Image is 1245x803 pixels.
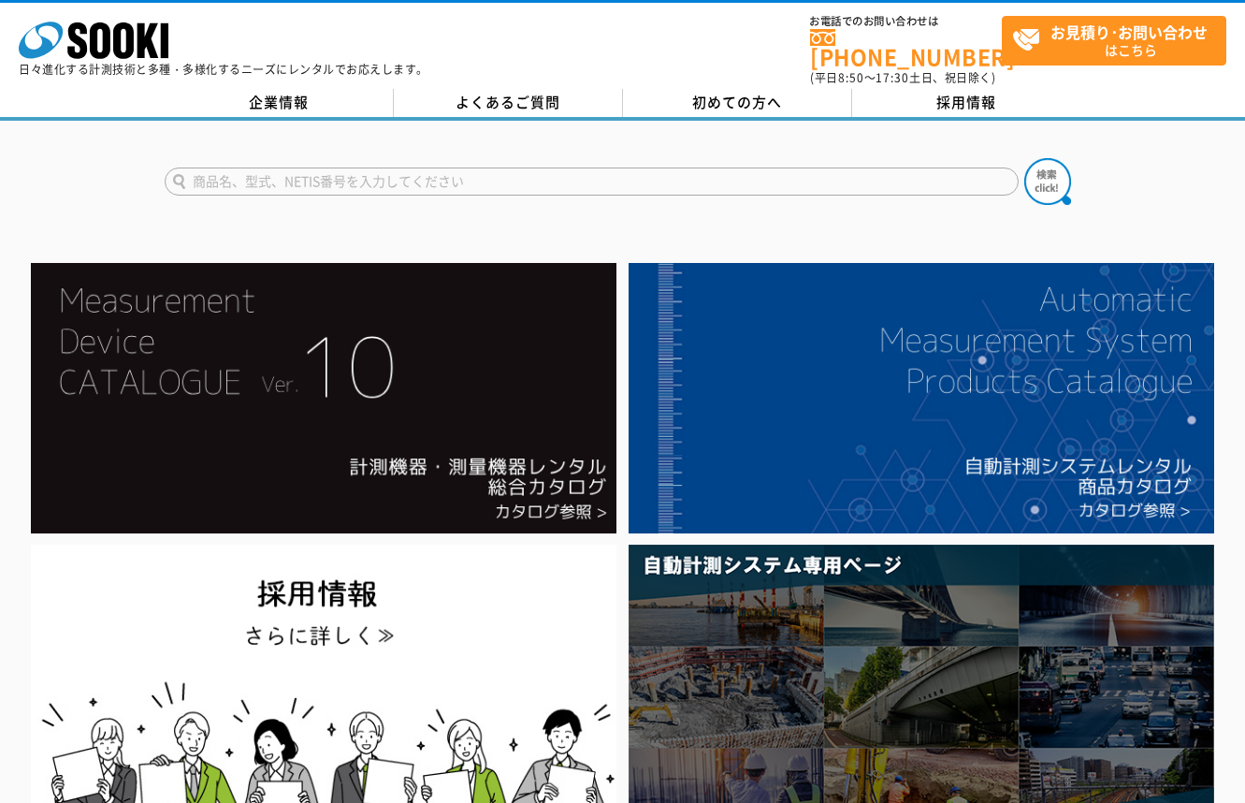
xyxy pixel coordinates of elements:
a: 採用情報 [852,89,1081,117]
p: 日々進化する計測技術と多種・多様化するニーズにレンタルでお応えします。 [19,64,428,75]
span: 初めての方へ [692,92,782,112]
img: Catalog Ver10 [31,263,616,533]
a: よくあるご質問 [394,89,623,117]
span: 17:30 [876,69,909,86]
span: 8:50 [838,69,864,86]
a: [PHONE_NUMBER] [810,29,1002,67]
a: 初めての方へ [623,89,852,117]
a: お見積り･お問い合わせはこちら [1002,16,1226,66]
img: 自動計測システムカタログ [629,263,1214,533]
a: 企業情報 [165,89,394,117]
strong: お見積り･お問い合わせ [1050,21,1208,43]
img: btn_search.png [1024,158,1071,205]
span: (平日 ～ 土日、祝日除く) [810,69,995,86]
span: はこちら [1012,17,1225,64]
span: お電話でのお問い合わせは [810,16,1002,27]
input: 商品名、型式、NETIS番号を入力してください [165,168,1019,196]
